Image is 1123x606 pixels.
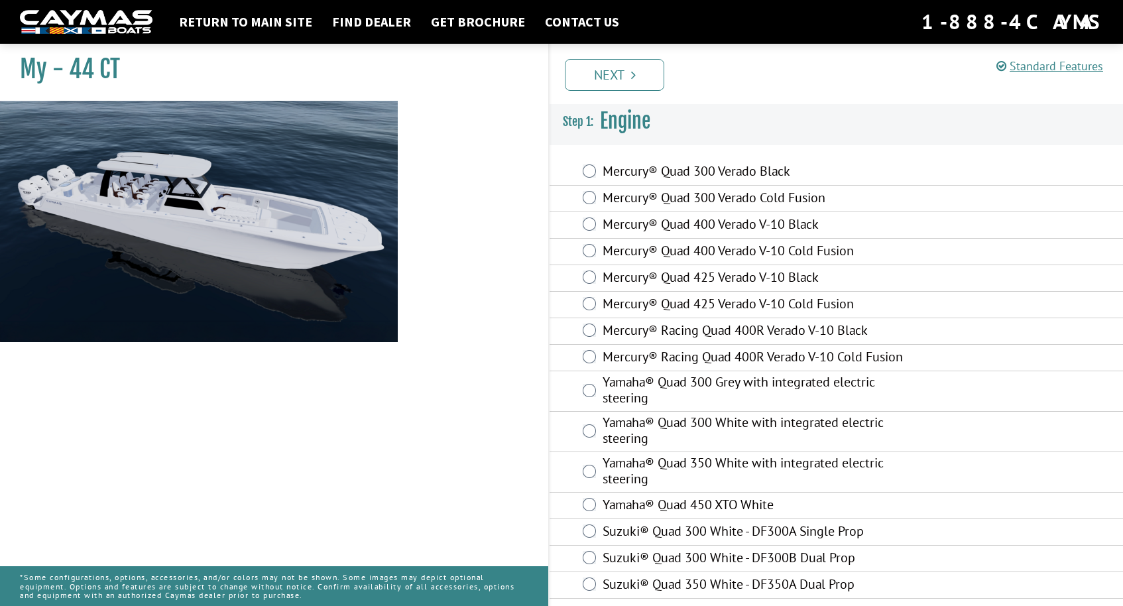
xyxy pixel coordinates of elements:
[996,58,1103,74] a: Standard Features
[550,97,1123,146] h3: Engine
[603,163,915,182] label: Mercury® Quad 300 Verado Black
[603,550,915,569] label: Suzuki® Quad 300 White - DF300B Dual Prop
[561,57,1123,91] ul: Pagination
[603,349,915,368] label: Mercury® Racing Quad 400R Verado V-10 Cold Fusion
[20,566,528,606] p: *Some configurations, options, accessories, and/or colors may not be shown. Some images may depic...
[424,13,532,30] a: Get Brochure
[538,13,626,30] a: Contact Us
[565,59,664,91] a: Next
[603,576,915,595] label: Suzuki® Quad 350 White - DF350A Dual Prop
[603,455,915,490] label: Yamaha® Quad 350 White with integrated electric steering
[603,497,915,516] label: Yamaha® Quad 450 XTO White
[603,190,915,209] label: Mercury® Quad 300 Verado Cold Fusion
[325,13,418,30] a: Find Dealer
[172,13,319,30] a: Return to main site
[603,374,915,409] label: Yamaha® Quad 300 Grey with integrated electric steering
[603,243,915,262] label: Mercury® Quad 400 Verado V-10 Cold Fusion
[603,523,915,542] label: Suzuki® Quad 300 White - DF300A Single Prop
[921,7,1103,36] div: 1-888-4CAYMAS
[603,322,915,341] label: Mercury® Racing Quad 400R Verado V-10 Black
[20,10,152,34] img: white-logo-c9c8dbefe5ff5ceceb0f0178aa75bf4bb51f6bca0971e226c86eb53dfe498488.png
[603,216,915,235] label: Mercury® Quad 400 Verado V-10 Black
[20,54,515,84] h1: My - 44 CT
[603,296,915,315] label: Mercury® Quad 425 Verado V-10 Cold Fusion
[603,414,915,450] label: Yamaha® Quad 300 White with integrated electric steering
[603,269,915,288] label: Mercury® Quad 425 Verado V-10 Black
